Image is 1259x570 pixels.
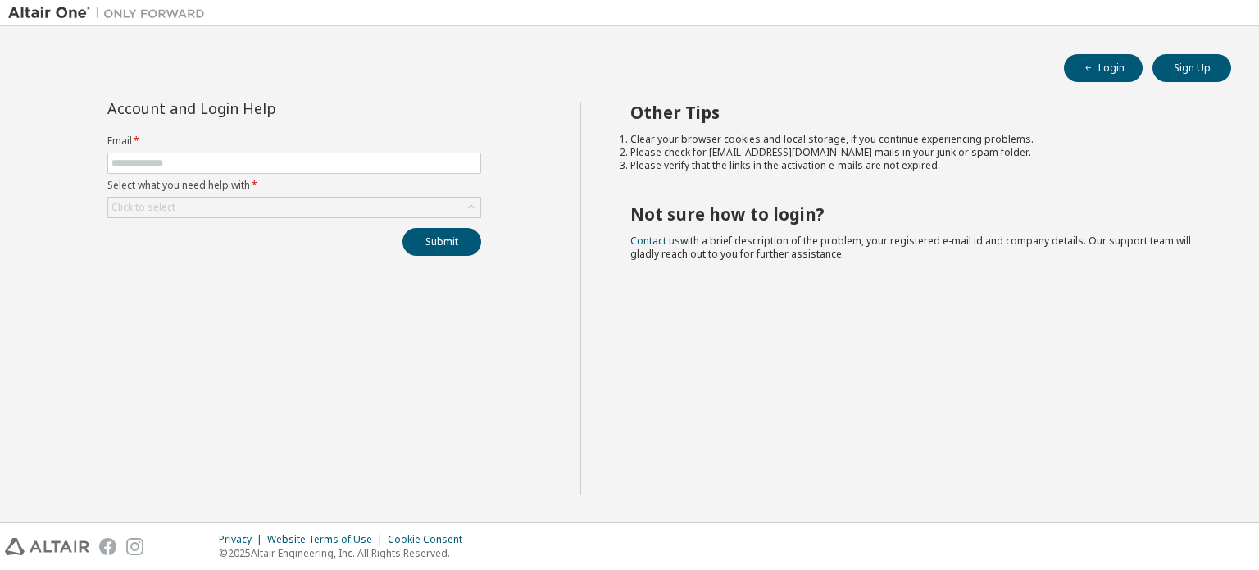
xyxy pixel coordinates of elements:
[1064,54,1143,82] button: Login
[267,533,388,546] div: Website Terms of Use
[402,228,481,256] button: Submit
[111,201,175,214] div: Click to select
[126,538,143,555] img: instagram.svg
[107,102,407,115] div: Account and Login Help
[107,135,481,148] label: Email
[8,5,213,21] img: Altair One
[99,538,116,555] img: facebook.svg
[219,546,472,560] p: © 2025 Altair Engineering, Inc. All Rights Reserved.
[219,533,267,546] div: Privacy
[5,538,89,555] img: altair_logo.svg
[630,146,1202,159] li: Please check for [EMAIL_ADDRESS][DOMAIN_NAME] mails in your junk or spam folder.
[630,203,1202,225] h2: Not sure how to login?
[630,102,1202,123] h2: Other Tips
[107,179,481,192] label: Select what you need help with
[108,198,480,217] div: Click to select
[630,234,680,248] a: Contact us
[630,234,1191,261] span: with a brief description of the problem, your registered e-mail id and company details. Our suppo...
[388,533,472,546] div: Cookie Consent
[630,133,1202,146] li: Clear your browser cookies and local storage, if you continue experiencing problems.
[630,159,1202,172] li: Please verify that the links in the activation e-mails are not expired.
[1152,54,1231,82] button: Sign Up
